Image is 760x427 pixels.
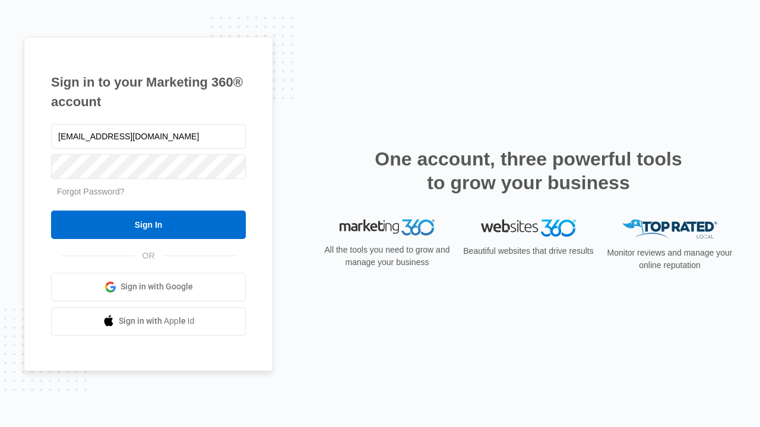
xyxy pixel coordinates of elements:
[51,307,246,336] a: Sign in with Apple Id
[51,72,246,111] h1: Sign in to your Marketing 360® account
[321,244,454,269] p: All the tools you need to grow and manage your business
[371,147,686,195] h2: One account, three powerful tools to grow your business
[622,219,717,239] img: Top Rated Local
[51,273,246,301] a: Sign in with Google
[51,211,246,239] input: Sign In
[481,219,576,237] img: Websites 360
[57,187,125,196] a: Forgot Password?
[119,315,195,327] span: Sign in with Apple Id
[462,245,595,257] p: Beautiful websites that drive results
[121,281,193,293] span: Sign in with Google
[51,124,246,149] input: Email
[134,250,163,262] span: OR
[340,219,435,236] img: Marketing 360
[603,247,736,272] p: Monitor reviews and manage your online reputation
